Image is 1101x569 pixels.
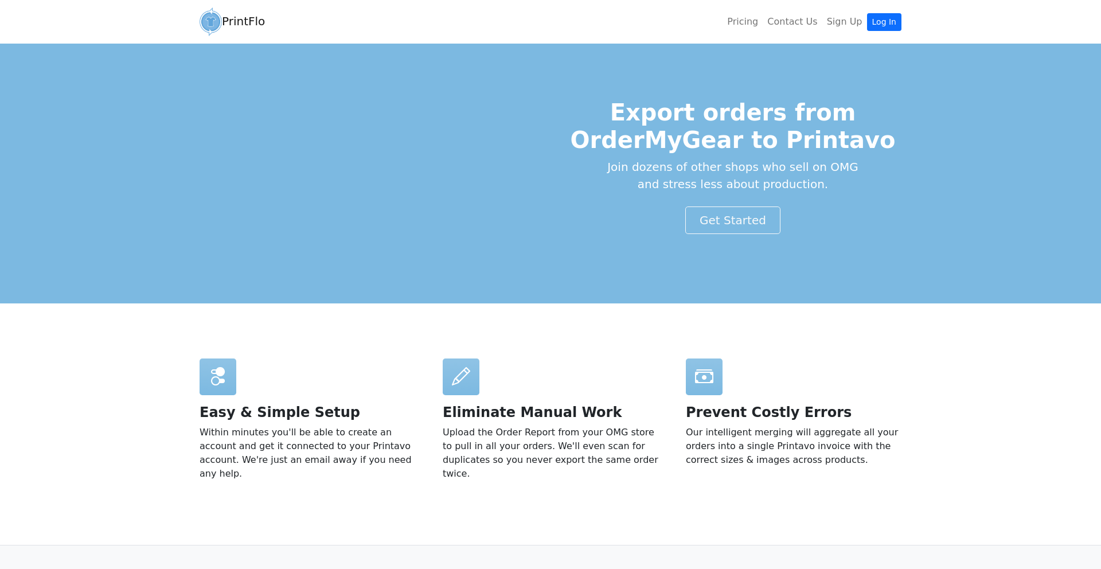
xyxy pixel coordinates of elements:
p: Join dozens of other shops who sell on OMG and stress less about production. [564,158,901,193]
p: Upload the Order Report from your OMG store to pull in all your orders. We'll even scan for dupli... [443,426,658,481]
img: circular_logo-4a08d987a9942ce4795adb5847083485d81243b80dbf4c7330427bb863ee0966.png [200,7,222,36]
h2: Easy & Simple Setup [200,404,415,421]
a: Contact Us [763,10,822,33]
a: Log In [867,13,901,31]
h2: Prevent Costly Errors [686,404,901,421]
a: PrintFlo [200,5,265,39]
a: Get Started [685,206,780,234]
a: Sign Up [822,10,867,33]
p: Our intelligent merging will aggregate all your orders into a single Printavo invoice with the co... [686,426,901,467]
a: Pricing [723,10,763,33]
p: Within minutes you'll be able to create an account and get it connected to your Printavo account.... [200,426,415,481]
h1: Export orders from OrderMyGear to Printavo [564,99,901,154]
h2: Eliminate Manual Work [443,404,658,421]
